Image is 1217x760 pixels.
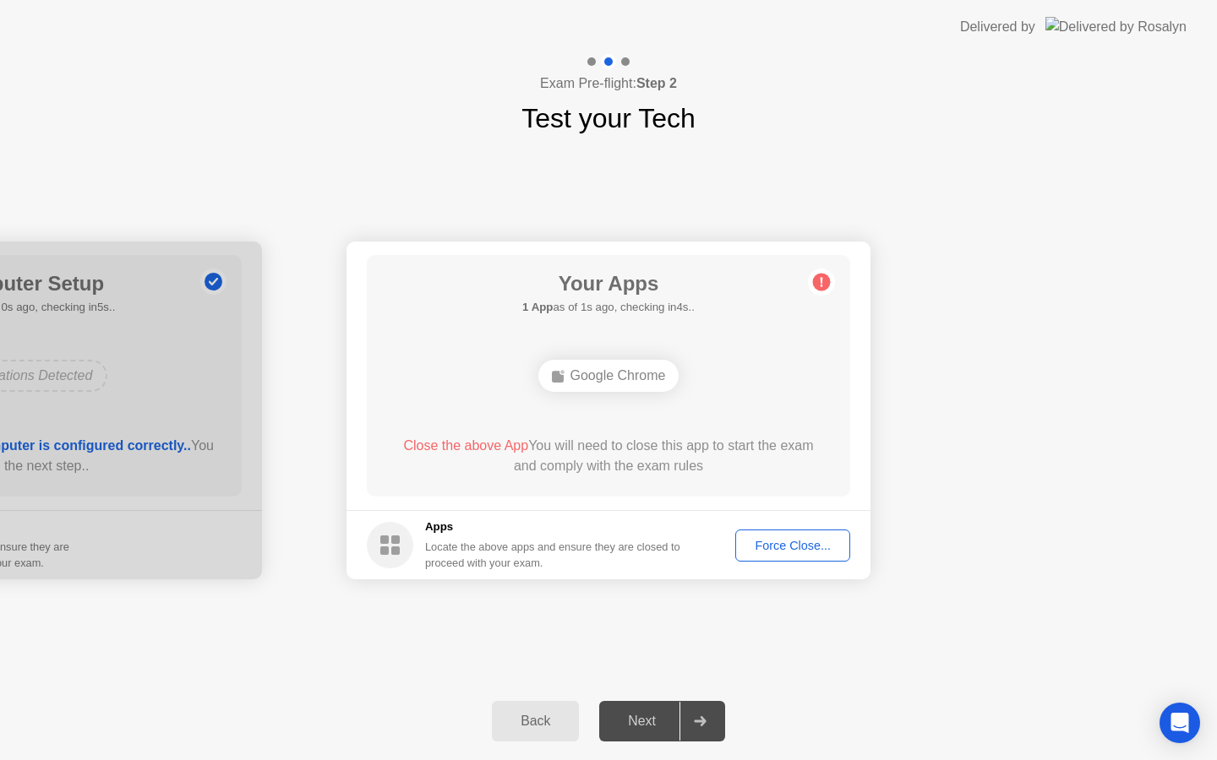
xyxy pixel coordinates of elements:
[403,438,528,453] span: Close the above App
[492,701,579,741] button: Back
[497,714,574,729] div: Back
[425,539,681,571] div: Locate the above apps and ensure they are closed to proceed with your exam.
[538,360,679,392] div: Google Chrome
[522,269,695,299] h1: Your Apps
[522,301,553,313] b: 1 App
[741,539,844,552] div: Force Close...
[521,98,696,138] h1: Test your Tech
[636,76,677,90] b: Step 2
[391,436,827,476] div: You will need to close this app to start the exam and comply with the exam rules
[960,17,1035,37] div: Delivered by
[1160,703,1200,743] div: Open Intercom Messenger
[540,73,677,94] h4: Exam Pre-flight:
[425,518,681,535] h5: Apps
[599,701,725,741] button: Next
[735,529,850,562] button: Force Close...
[604,714,679,729] div: Next
[522,299,695,316] h5: as of 1s ago, checking in4s..
[1045,17,1187,36] img: Delivered by Rosalyn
